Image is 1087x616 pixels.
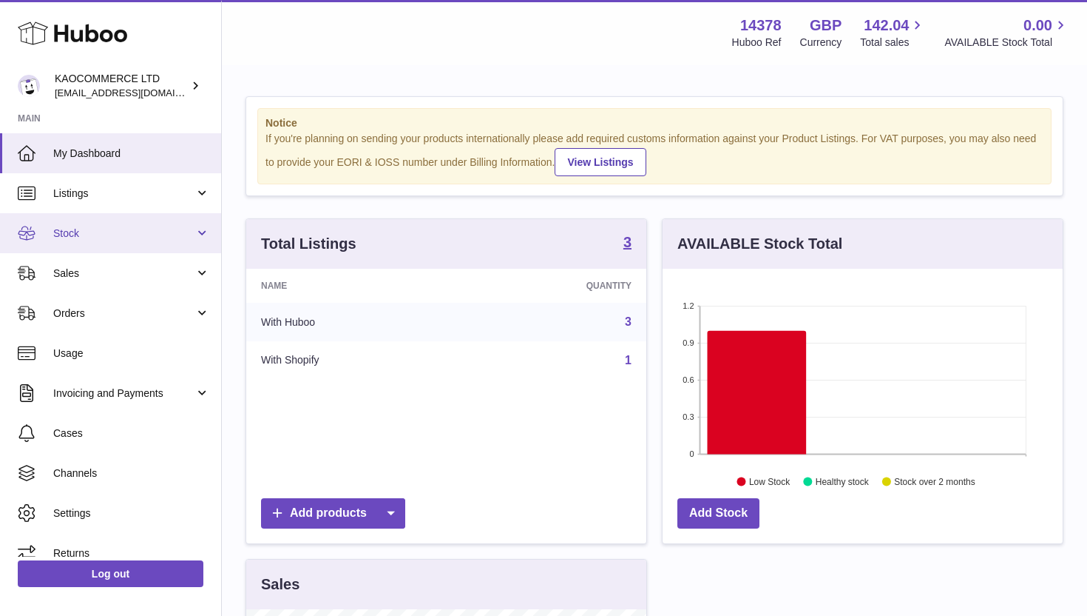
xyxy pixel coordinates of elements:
span: My Dashboard [53,147,210,161]
span: 0.00 [1023,16,1052,36]
a: Add Stock [677,498,759,529]
h3: Sales [261,575,299,595]
strong: Notice [265,116,1043,130]
span: Stock [53,227,194,241]
text: 0.9 [683,338,694,347]
a: 142.04 Total sales [860,16,926,50]
a: Add products [261,498,405,529]
td: With Shopify [246,341,462,380]
span: Sales [53,267,194,281]
div: Currency [800,36,842,50]
div: KAOCOMMERCE LTD [55,72,188,100]
th: Name [246,269,462,303]
th: Quantity [462,269,646,303]
span: [EMAIL_ADDRESS][DOMAIN_NAME] [55,87,217,98]
text: 0.3 [683,412,694,421]
span: Orders [53,307,194,321]
a: Log out [18,560,203,587]
div: If you're planning on sending your products internationally please add required customs informati... [265,132,1043,176]
text: 1.2 [683,301,694,310]
a: 1 [625,354,631,366]
strong: GBP [810,16,842,36]
span: Total sales [860,36,926,50]
span: Channels [53,466,210,481]
a: 0.00 AVAILABLE Stock Total [944,16,1069,50]
text: Low Stock [749,476,790,486]
span: Cases [53,426,210,441]
span: Invoicing and Payments [53,386,194,401]
span: Returns [53,546,210,560]
text: 0.6 [683,375,694,384]
text: 0 [689,449,694,458]
span: Listings [53,187,194,201]
strong: 14378 [740,16,782,36]
a: View Listings [555,148,646,176]
span: AVAILABLE Stock Total [944,36,1069,50]
div: Huboo Ref [732,36,782,50]
img: hello@lunera.co.uk [18,75,40,97]
td: With Huboo [246,303,462,341]
span: 142.04 [864,16,909,36]
strong: 3 [623,235,631,250]
span: Settings [53,506,210,520]
h3: Total Listings [261,234,356,254]
text: Stock over 2 months [894,476,975,486]
a: 3 [623,235,631,252]
a: 3 [625,315,631,328]
span: Usage [53,346,210,361]
h3: AVAILABLE Stock Total [677,234,842,254]
text: Healthy stock [816,476,870,486]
